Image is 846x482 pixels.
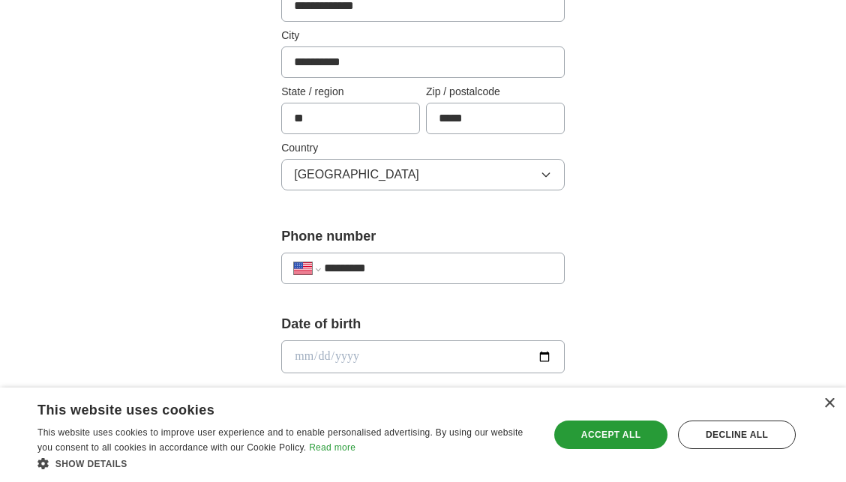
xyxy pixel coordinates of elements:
[554,421,667,449] div: Accept all
[281,84,420,100] label: State / region
[37,456,534,471] div: Show details
[678,421,796,449] div: Decline all
[309,442,355,453] a: Read more, opens a new window
[426,84,565,100] label: Zip / postalcode
[281,226,565,247] label: Phone number
[37,427,523,453] span: This website uses cookies to improve user experience and to enable personalised advertising. By u...
[281,314,565,334] label: Date of birth
[281,159,565,190] button: [GEOGRAPHIC_DATA]
[55,459,127,469] span: Show details
[823,398,835,409] div: Close
[281,140,565,156] label: Country
[294,166,419,184] span: [GEOGRAPHIC_DATA]
[281,28,565,43] label: City
[37,397,496,419] div: This website uses cookies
